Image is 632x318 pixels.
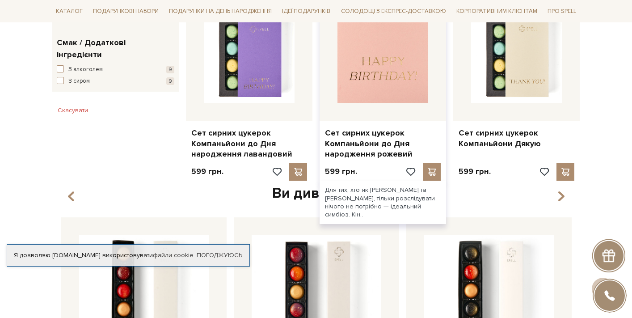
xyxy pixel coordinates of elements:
p: 599 грн. [325,166,357,177]
span: Про Spell [544,4,580,18]
p: 599 грн. [191,166,223,177]
span: 9 [166,77,174,85]
span: Каталог [52,4,86,18]
button: З алкоголем 9 [57,65,174,74]
a: файли cookie [153,251,194,259]
a: Солодощі з експрес-доставкою [337,4,450,19]
div: Для тих, хто як [PERSON_NAME] та [PERSON_NAME], тільки розслідувати нічого не потрібно — ідеальни... [320,181,446,224]
a: Погоджуюсь [197,251,242,259]
p: 599 грн. [459,166,491,177]
span: Смак / Додаткові інгредієнти [57,37,172,61]
span: 9 [166,66,174,73]
a: Корпоративним клієнтам [453,4,541,19]
span: З алкоголем [68,65,103,74]
button: Скасувати [52,103,93,118]
div: Ви дивились [58,184,574,203]
a: Сет сирних цукерок Компаньйони Дякую [459,128,574,149]
span: З сиром [68,77,90,86]
div: Я дозволяю [DOMAIN_NAME] використовувати [7,251,249,259]
a: Сет сирних цукерок Компаньйони до Дня народження рожевий [325,128,441,159]
span: Подарункові набори [89,4,162,18]
img: Сет сирних цукерок Компаньйони до Дня народження рожевий [337,12,428,103]
span: Ідеї подарунків [278,4,334,18]
a: Сет сирних цукерок Компаньйони до Дня народження лавандовий [191,128,307,159]
span: Подарунки на День народження [165,4,275,18]
button: З сиром 9 [57,77,174,86]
